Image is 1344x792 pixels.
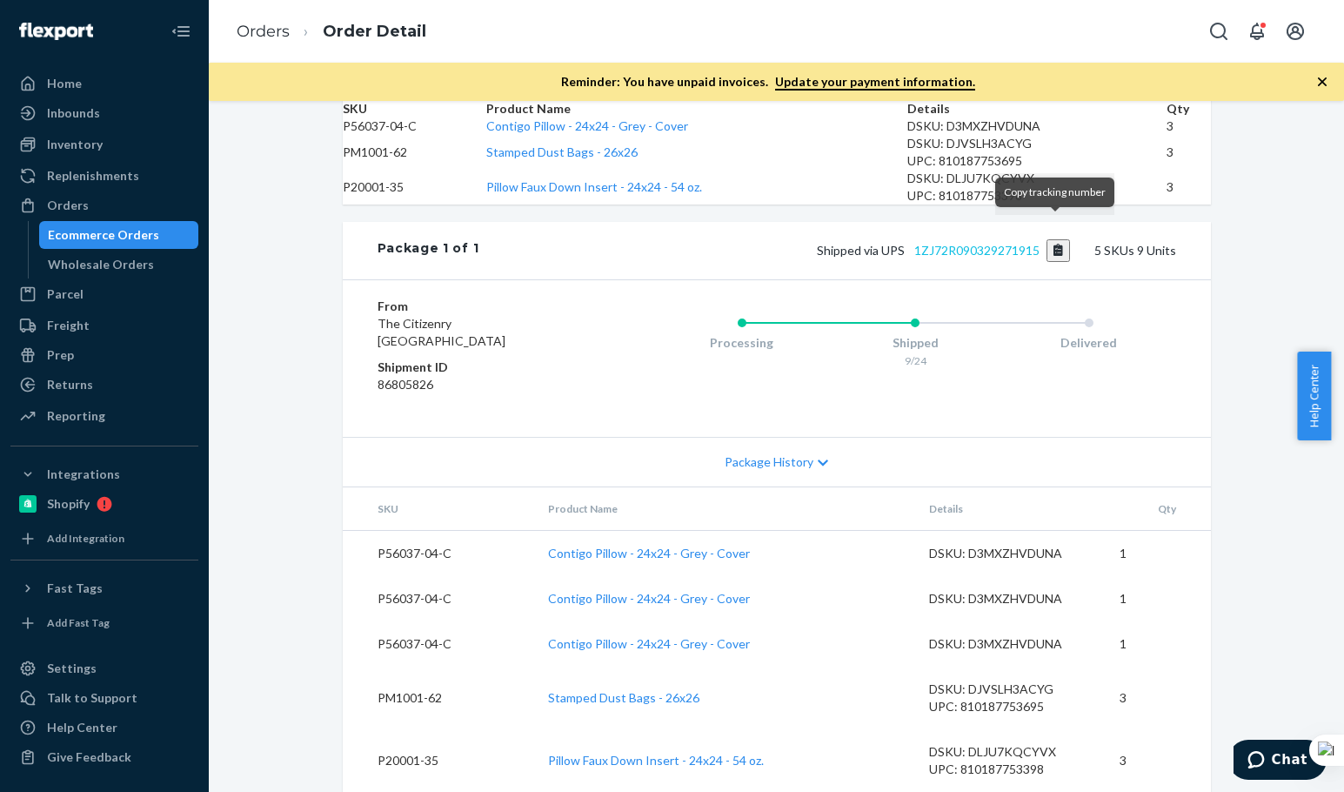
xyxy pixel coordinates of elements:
[1046,239,1070,262] button: Copy tracking number
[828,334,1002,352] div: Shipped
[10,684,198,712] button: Talk to Support
[47,660,97,677] div: Settings
[39,251,199,279] a: Wholesale Orders
[1240,14,1274,49] button: Open notifications
[907,152,1167,170] div: UPC: 810187753695
[817,243,1070,258] span: Shipped via UPS
[914,243,1040,258] a: 1ZJ72R090329271915
[10,743,198,771] button: Give Feedback
[1167,170,1211,205] td: 3
[929,761,1093,778] div: UPC: 810187753398
[1002,334,1176,352] div: Delivered
[378,359,585,376] dt: Shipment ID
[1106,487,1210,531] th: Qty
[343,487,534,531] th: SKU
[915,487,1107,531] th: Details
[907,117,1167,135] div: DSKU: D3MXZHVDUNA
[486,118,688,133] a: Contigo Pillow - 24x24 - Grey - Cover
[343,117,487,135] td: P56037-04-C
[378,316,505,348] span: The Citizenry [GEOGRAPHIC_DATA]
[47,466,120,483] div: Integrations
[343,530,534,576] td: P56037-04-C
[47,197,89,214] div: Orders
[775,74,975,91] a: Update your payment information.
[10,341,198,369] a: Prep
[378,298,585,315] dt: From
[10,131,198,158] a: Inventory
[39,221,199,249] a: Ecommerce Orders
[1297,352,1331,440] button: Help Center
[223,6,440,57] ol: breadcrumbs
[47,719,117,736] div: Help Center
[929,681,1093,698] div: DSKU: DJVSLH3ACYG
[907,187,1167,205] div: UPC: 810187753398
[548,546,750,560] a: Contigo Pillow - 24x24 - Grey - Cover
[343,729,534,792] td: P20001-35
[10,714,198,742] a: Help Center
[907,135,1167,152] div: DSKU: DJVSLH3ACYG
[47,136,103,153] div: Inventory
[1106,530,1210,576] td: 1
[47,346,74,364] div: Prep
[486,100,906,117] th: Product Name
[343,100,487,117] th: SKU
[929,590,1093,607] div: DSKU: D3MXZHVDUNA
[1234,740,1327,783] iframe: Opens a widget where you can chat to one of our agents
[47,317,90,334] div: Freight
[10,654,198,682] a: Settings
[343,170,487,205] td: P20001-35
[10,280,198,308] a: Parcel
[1106,621,1210,667] td: 1
[561,73,975,91] p: Reminder: You have unpaid invoices.
[1201,14,1236,49] button: Open Search Box
[1004,185,1106,198] span: Copy tracking number
[343,576,534,621] td: P56037-04-C
[47,167,139,185] div: Replenishments
[929,698,1093,715] div: UPC: 810187753695
[47,285,84,303] div: Parcel
[48,256,154,273] div: Wholesale Orders
[1106,729,1210,792] td: 3
[1106,576,1210,621] td: 1
[10,70,198,97] a: Home
[1167,135,1211,170] td: 3
[907,170,1167,187] div: DSKU: DLJU7KQCYVX
[47,615,110,630] div: Add Fast Tag
[478,239,1175,262] div: 5 SKUs 9 Units
[548,690,699,705] a: Stamped Dust Bags - 26x26
[10,371,198,399] a: Returns
[378,376,585,393] dd: 86805826
[343,621,534,667] td: P56037-04-C
[10,460,198,488] button: Integrations
[10,162,198,190] a: Replenishments
[655,334,829,352] div: Processing
[486,179,702,194] a: Pillow Faux Down Insert - 24x24 - 54 oz.
[1167,117,1211,135] td: 3
[486,144,638,159] a: Stamped Dust Bags - 26x26
[548,636,750,651] a: Contigo Pillow - 24x24 - Grey - Cover
[19,23,93,40] img: Flexport logo
[10,312,198,339] a: Freight
[343,667,534,729] td: PM1001-62
[10,525,198,553] a: Add Integration
[929,743,1093,761] div: DSKU: DLJU7KQCYVX
[47,689,137,707] div: Talk to Support
[1167,100,1211,117] th: Qty
[47,407,105,425] div: Reporting
[828,353,1002,368] div: 9/24
[10,191,198,219] a: Orders
[10,402,198,430] a: Reporting
[47,748,131,766] div: Give Feedback
[1278,14,1313,49] button: Open account menu
[10,609,198,637] a: Add Fast Tag
[47,531,124,546] div: Add Integration
[548,591,750,606] a: Contigo Pillow - 24x24 - Grey - Cover
[343,135,487,170] td: PM1001-62
[47,104,100,122] div: Inbounds
[548,753,764,768] a: Pillow Faux Down Insert - 24x24 - 54 oz.
[534,487,915,531] th: Product Name
[323,22,426,41] a: Order Detail
[1106,667,1210,729] td: 3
